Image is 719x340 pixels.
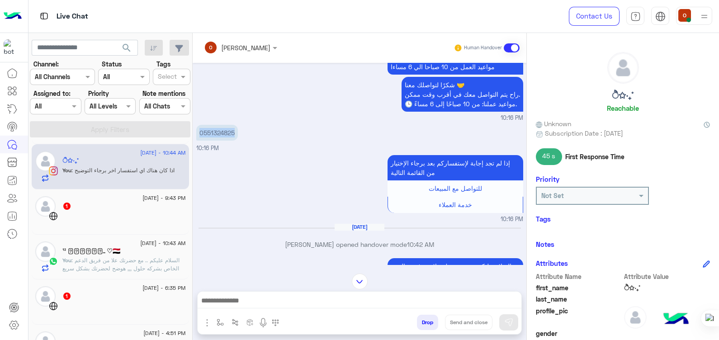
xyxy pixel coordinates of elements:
[536,272,622,281] span: Attribute Name
[536,119,571,128] span: Unknown
[545,128,623,138] span: Subscription Date : [DATE]
[62,257,184,329] span: السلام عليكم .. مع حضرتك علا من فريق الدعم الخاص بشركه حلول ,,, هوضح لحضرتك بشكل سريع بالنسبه لحل...
[33,89,71,98] label: Assigned to:
[536,294,622,304] span: last_name
[4,39,20,56] img: 114004088273201
[464,44,502,52] small: Human Handover
[388,155,523,180] p: 15/9/2025, 10:16 PM
[202,317,213,328] img: send attachment
[228,315,243,330] button: Trigger scenario
[62,247,120,255] h5: ¹² ⋆⃝𝑵𝑨𝑺𝑹ـ ♡🇾🇪
[243,315,258,330] button: create order
[335,224,384,230] h6: [DATE]
[217,319,224,326] img: select flow
[196,145,219,151] span: 10:16 PM
[196,125,238,141] p: 15/9/2025, 10:16 PM
[63,293,71,300] span: 1
[536,259,568,267] h6: Attributes
[62,167,71,174] span: You
[38,10,50,22] img: tab
[196,240,523,249] p: [PERSON_NAME] opened handover mode
[678,9,691,22] img: userImage
[258,317,269,328] img: send voice note
[439,201,472,208] span: خدمة العملاء
[246,319,254,326] img: create order
[608,52,639,83] img: defaultAdmin.png
[536,329,622,338] span: gender
[142,194,185,202] span: [DATE] - 9:43 PM
[35,196,56,217] img: defaultAdmin.png
[565,152,624,161] span: First Response Time
[142,89,185,98] label: Note mentions
[429,184,482,192] span: للتواصل مع المبيعات
[402,77,523,112] p: 15/9/2025, 10:16 PM
[569,7,620,26] a: Contact Us
[607,104,639,112] h6: Reachable
[624,272,710,281] span: Attribute Value
[116,40,138,59] button: search
[626,7,644,26] a: tab
[445,315,492,330] button: Send and close
[536,175,559,183] h6: Priority
[35,286,56,307] img: defaultAdmin.png
[213,315,228,330] button: select flow
[121,42,132,53] span: search
[140,239,185,247] span: [DATE] - 10:43 AM
[352,274,368,289] img: scroll
[655,11,666,22] img: tab
[143,329,185,337] span: [DATE] - 4:51 PM
[407,241,434,248] span: 10:42 AM
[35,151,56,171] img: defaultAdmin.png
[536,148,562,165] span: 45 s
[49,212,58,221] img: WebChat
[624,329,710,338] span: null
[660,304,692,335] img: hulul-logo.png
[63,203,71,210] span: 1
[140,149,185,157] span: [DATE] - 10:44 AM
[49,166,58,175] img: Instagram
[88,89,109,98] label: Priority
[156,71,177,83] div: Select
[4,7,22,26] img: Logo
[71,167,175,174] span: اذا كان هناك اي استفسار اخر برجاء التوضيح
[624,306,647,329] img: defaultAdmin.png
[33,59,59,69] label: Channel:
[30,121,190,137] button: Apply Filters
[142,284,185,292] span: [DATE] - 6:35 PM
[62,257,71,264] span: You
[102,59,122,69] label: Status
[57,10,88,23] p: Live Chat
[35,241,56,262] img: defaultAdmin.png
[699,11,710,22] img: profile
[62,157,79,165] h5: ੈ✩‧₊˚
[501,215,523,224] span: 10:16 PM
[49,257,58,266] img: WhatsApp
[49,302,58,311] img: WebChat
[501,114,523,123] span: 10:16 PM
[232,319,239,326] img: Trigger scenario
[630,11,641,22] img: tab
[536,215,710,223] h6: Tags
[536,240,554,248] h6: Notes
[624,283,710,293] span: ੈ✩‧₊˚
[536,283,622,293] span: first_name
[536,306,622,327] span: profile_pic
[504,318,513,327] img: send message
[156,59,170,69] label: Tags
[417,315,438,330] button: Drop
[612,90,634,101] h5: ੈ✩‧₊˚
